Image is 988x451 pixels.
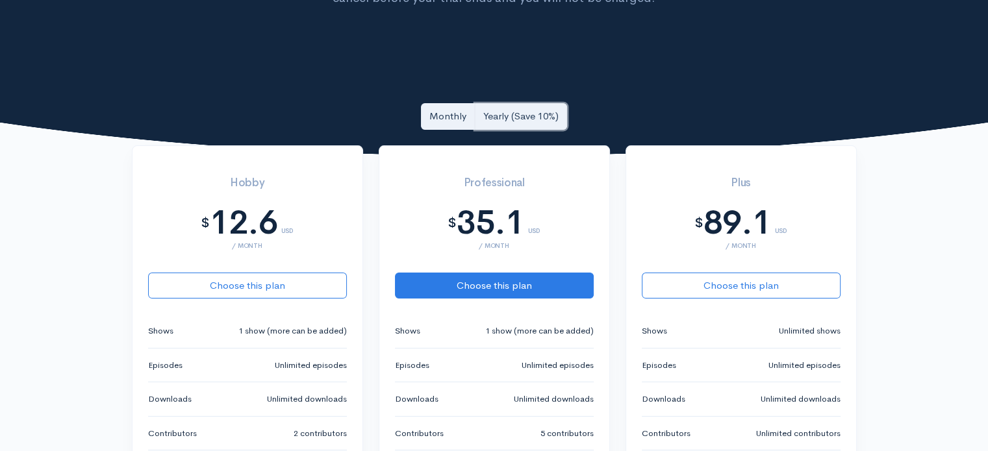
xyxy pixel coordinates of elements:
[395,427,444,440] small: Contributors
[779,324,841,337] small: Unlimited shows
[642,427,690,440] small: Contributors
[768,359,841,372] small: Unlimited episodes
[395,177,594,189] h3: Professional
[642,393,685,406] small: Downloads
[395,359,429,372] small: Episodes
[267,393,347,406] small: Unlimited downloads
[148,273,347,299] button: Choose this plan
[395,242,594,249] div: / month
[148,359,183,372] small: Episodes
[210,204,277,241] div: 12.6
[528,212,540,234] div: USD
[514,393,594,406] small: Unlimited downloads
[281,212,294,234] div: USD
[642,359,676,372] small: Episodes
[522,359,594,372] small: Unlimited episodes
[395,273,594,299] button: Choose this plan
[448,216,457,230] div: $
[756,427,841,440] small: Unlimited contributors
[148,324,173,337] small: Shows
[540,427,594,440] small: 5 contributors
[703,204,771,241] div: 89.1
[148,177,347,189] h3: Hobby
[294,427,347,440] small: 2 contributors
[485,324,594,337] small: 1 show (more can be added)
[475,103,567,130] a: Yearly (Save 10%)
[761,393,841,406] small: Unlimited downloads
[642,242,841,249] div: / month
[395,324,420,337] small: Shows
[201,216,210,230] div: $
[642,177,841,189] h3: Plus
[775,212,787,234] div: USD
[148,427,197,440] small: Contributors
[642,324,667,337] small: Shows
[395,393,438,406] small: Downloads
[238,324,347,337] small: 1 show (more can be added)
[421,103,475,130] a: Monthly
[694,216,703,230] div: $
[457,204,524,241] div: 35.1
[642,273,841,299] button: Choose this plan
[275,359,347,372] small: Unlimited episodes
[148,242,347,249] div: / month
[148,393,192,406] small: Downloads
